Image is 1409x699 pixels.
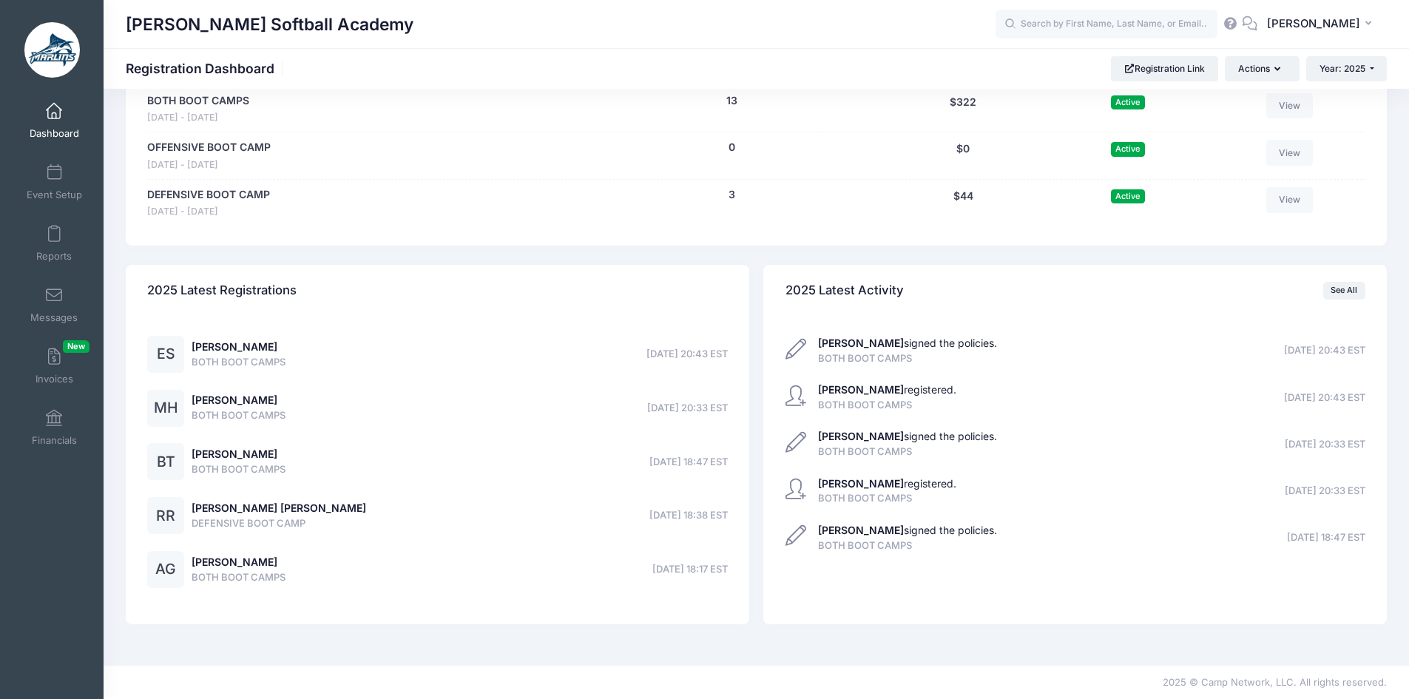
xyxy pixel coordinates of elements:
span: BOTH BOOT CAMPS [192,570,285,585]
a: [PERSON_NAME]signed the policies. [818,337,997,349]
a: [PERSON_NAME] [PERSON_NAME] [192,502,366,514]
span: [DATE] 18:47 EST [1287,530,1365,545]
span: Invoices [36,373,73,385]
span: [DATE] - [DATE] [147,158,271,172]
strong: [PERSON_NAME] [818,337,904,349]
a: View [1266,140,1314,165]
a: OFFENSIVE BOOT CAMP [147,140,271,155]
div: MH [147,390,184,427]
a: View [1266,93,1314,118]
span: 2025 © Camp Network, LLC. All rights reserved. [1163,676,1387,688]
div: BT [147,443,184,480]
a: View [1266,187,1314,212]
span: [DATE] 20:33 EST [1285,437,1365,452]
a: [PERSON_NAME] [192,340,277,353]
button: 13 [726,93,737,109]
span: Messages [30,311,78,324]
span: [DATE] 18:38 EST [649,508,728,523]
span: Active [1111,142,1145,156]
h4: 2025 Latest Registrations [147,269,297,311]
span: Active [1111,95,1145,109]
div: RR [147,497,184,534]
span: [DATE] 20:33 EST [1285,484,1365,499]
a: BT [147,456,184,469]
div: $0 [878,140,1049,172]
a: ES [147,348,184,361]
a: [PERSON_NAME]signed the policies. [818,430,997,442]
a: RR [147,510,184,523]
img: Marlin Softball Academy [24,22,80,78]
h1: Registration Dashboard [126,61,287,76]
button: Year: 2025 [1306,56,1387,81]
span: [DATE] 20:43 EST [1284,391,1365,405]
strong: [PERSON_NAME] [818,524,904,536]
span: BOTH BOOT CAMPS [192,462,285,477]
a: Messages [19,279,89,331]
a: [PERSON_NAME] [192,394,277,406]
a: Event Setup [19,156,89,208]
strong: [PERSON_NAME] [818,430,904,442]
span: New [63,340,89,353]
span: Active [1111,189,1145,203]
button: 0 [729,140,735,155]
a: [PERSON_NAME]registered. [818,383,956,396]
span: [DATE] 18:47 EST [649,455,728,470]
span: Event Setup [27,189,82,201]
strong: [PERSON_NAME] [818,383,904,396]
a: Reports [19,217,89,269]
a: Registration Link [1111,56,1218,81]
span: BOTH BOOT CAMPS [192,355,285,370]
span: BOTH BOOT CAMPS [818,398,956,413]
a: AG [147,564,184,576]
span: Financials [32,434,77,447]
span: BOTH BOOT CAMPS [192,408,285,423]
a: [PERSON_NAME]signed the policies. [818,524,997,536]
h4: 2025 Latest Activity [785,269,904,311]
span: [DATE] 18:17 EST [652,562,728,577]
span: [DATE] 20:33 EST [647,401,728,416]
button: Actions [1225,56,1299,81]
a: Financials [19,402,89,453]
span: BOTH BOOT CAMPS [818,351,997,366]
a: Dashboard [19,95,89,146]
span: DEFENSIVE BOOT CAMP [192,516,366,531]
a: [PERSON_NAME] [192,448,277,460]
span: [DATE] 20:43 EST [1284,343,1365,358]
strong: [PERSON_NAME] [818,477,904,490]
a: InvoicesNew [19,340,89,392]
span: Reports [36,250,72,263]
span: Dashboard [30,127,79,140]
a: [PERSON_NAME]registered. [818,477,956,490]
span: BOTH BOOT CAMPS [818,538,997,553]
span: [DATE] 20:43 EST [646,347,728,362]
a: MH [147,402,184,415]
span: BOTH BOOT CAMPS [818,445,997,459]
button: 3 [729,187,735,203]
span: [DATE] - [DATE] [147,205,270,219]
div: $44 [878,187,1049,219]
a: [PERSON_NAME] [192,556,277,568]
button: [PERSON_NAME] [1257,7,1387,41]
span: BOTH BOOT CAMPS [818,491,956,506]
a: BOTH BOOT CAMPS [147,93,249,109]
div: AG [147,551,184,588]
a: DEFENSIVE BOOT CAMP [147,187,270,203]
h1: [PERSON_NAME] Softball Academy [126,7,413,41]
input: Search by First Name, Last Name, or Email... [996,10,1217,39]
span: [PERSON_NAME] [1267,16,1360,32]
div: ES [147,336,184,373]
div: $322 [878,93,1049,125]
span: Year: 2025 [1320,63,1365,74]
span: [DATE] - [DATE] [147,111,249,125]
a: See All [1323,282,1365,300]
